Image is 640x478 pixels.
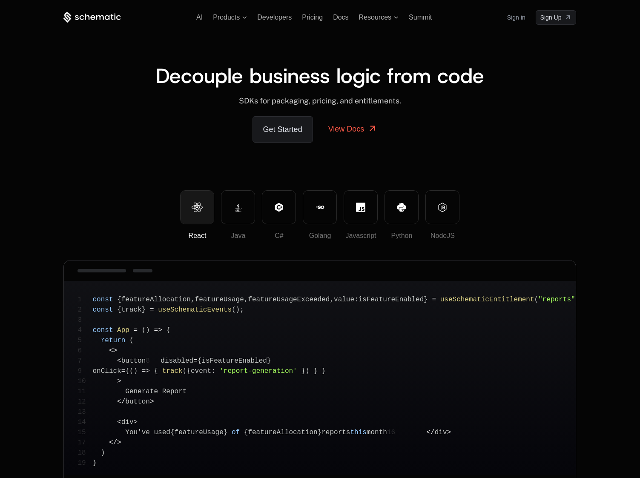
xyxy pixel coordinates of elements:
span: You [125,429,138,436]
span: 3 [77,315,92,325]
span: > [134,418,138,426]
span: div [435,429,447,436]
span: isFeatureEnabled [359,296,424,303]
span: featureUsage [175,429,224,436]
span: = [150,306,154,314]
span: 8 [146,356,161,366]
div: Golang [303,231,336,241]
span: { [117,296,121,303]
button: Java [221,190,255,224]
span: } [318,429,322,436]
span: < [109,439,113,447]
div: NodeJS [426,231,459,241]
span: Report [162,388,187,395]
span: 12 [77,397,92,407]
span: featureAllocation [248,429,317,436]
span: { [117,306,121,314]
span: ) [134,367,138,375]
span: = [432,296,436,303]
span: Products [213,14,240,21]
span: featureUsageExceeded [248,296,330,303]
span: > [447,429,451,436]
span: Pricing [302,14,323,21]
button: React [180,190,214,224]
div: Javascript [344,231,377,241]
span: 14 [77,417,92,427]
span: 7 [77,356,92,366]
span: } [301,367,305,375]
span: of [232,429,240,436]
span: const [92,296,113,303]
span: } [142,306,146,314]
span: { [125,367,129,375]
span: event [191,367,211,375]
span: { [198,357,202,365]
span: > [117,439,121,447]
a: Developers [257,14,292,21]
span: , [191,296,195,303]
span: value [334,296,354,303]
span: Resources [359,14,391,21]
span: , [244,296,248,303]
span: 've used [138,429,170,436]
a: [object Object] [536,10,577,25]
span: 6 [77,346,92,356]
span: ) [236,306,240,314]
span: ) [146,326,150,334]
span: 1 [77,295,92,305]
span: 15 [77,427,92,438]
span: 11 [77,386,92,397]
span: { [244,429,248,436]
a: Docs [333,14,348,21]
span: => [154,326,162,334]
span: useSchematicEntitlement [440,296,534,303]
span: { [187,367,191,375]
span: { [166,326,170,334]
a: View Docs [318,116,388,142]
span: 10 [77,376,92,386]
span: 5 [77,335,92,346]
span: { [170,429,175,436]
a: Summit [409,14,432,21]
span: onClick [92,367,121,375]
span: 'report-generation' [219,367,297,375]
div: React [181,231,214,241]
span: Generate [125,388,158,395]
div: Java [221,231,255,241]
button: Javascript [344,190,378,224]
span: 13 [77,407,92,417]
span: > [150,398,154,406]
span: useSchematicEvents [158,306,232,314]
span: button [121,357,146,365]
span: 18 [77,448,92,458]
span: = [121,367,126,375]
span: ( [142,326,146,334]
span: , [330,296,334,303]
span: => [142,367,150,375]
span: featureUsage [195,296,244,303]
span: ) [101,449,105,457]
span: ( [129,337,134,344]
div: C# [262,231,296,241]
span: ; [240,306,244,314]
span: this [350,429,366,436]
span: 19 [77,458,92,468]
span: track [162,367,183,375]
span: 2 [77,305,92,315]
span: / [121,398,126,406]
span: = [193,357,198,365]
span: Sign Up [540,13,562,22]
span: button [125,398,150,406]
span: ( [534,296,539,303]
span: const [92,306,113,314]
span: 9 [77,366,92,376]
span: "reports" [538,296,575,303]
span: isFeatureEnabled [201,357,267,365]
span: { [154,367,158,375]
span: < [117,418,121,426]
span: const [92,326,113,334]
span: track [121,306,142,314]
span: > [113,347,118,355]
span: / [430,429,435,436]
